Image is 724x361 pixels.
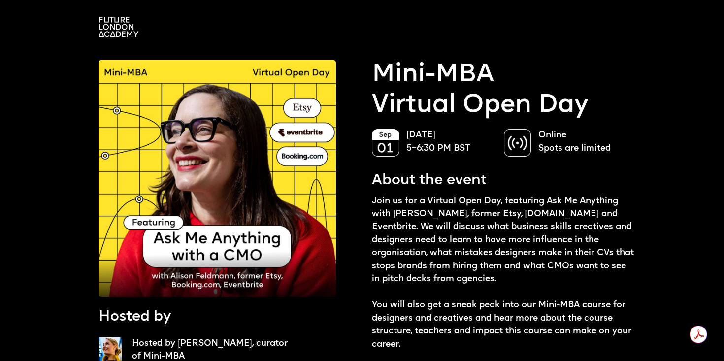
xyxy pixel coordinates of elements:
p: Hosted by [99,307,171,327]
p: Join us for a Virtual Open Day, featuring Ask Me Anything with [PERSON_NAME], former Etsy, [DOMAI... [372,195,635,351]
p: About the event [372,170,487,191]
a: Mini-MBAVirtual Open Day [372,60,589,121]
p: Online Spots are limited [538,129,625,155]
img: A logo saying in 3 lines: Future London Academy [99,17,138,37]
p: [DATE] 5–6:30 PM BST [406,129,494,155]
